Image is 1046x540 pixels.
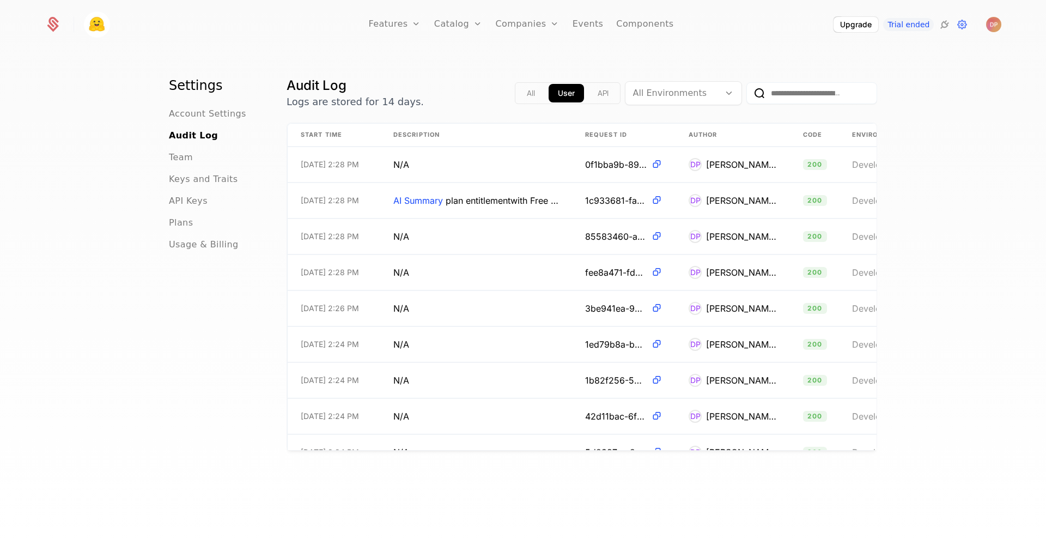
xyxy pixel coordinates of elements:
a: Trial ended [883,18,934,31]
span: Development [852,411,907,422]
button: app [549,84,584,102]
p: Logs are stored for 14 days. [287,94,424,110]
button: all [518,84,544,102]
span: [DATE] 2:28 PM [301,267,359,278]
span: [DATE] 2:24 PM [301,375,359,386]
div: [PERSON_NAME] [706,194,777,207]
span: 5d2937ca-227b-416d-98f2-c9d4f38cbbe0 [585,446,647,459]
img: Little Aunt [84,11,110,38]
th: Start Time [288,124,380,147]
th: Code [790,124,839,147]
span: Development [852,447,907,458]
div: DP [689,302,702,315]
th: Request ID [572,124,676,147]
th: Description [380,124,572,147]
div: [PERSON_NAME] [706,230,777,243]
img: Daria Pom [986,17,1001,32]
span: AI Summary plan entitlement with Free updated [393,194,559,207]
span: 1b82f256-559b-4903-8e3b-819244abece9 [585,374,647,387]
span: N/A [393,266,409,279]
nav: Main [169,77,260,251]
span: 85583460-a69a-4cf6-bde8-a0919c2ea078 [585,230,647,243]
span: Development [852,339,907,350]
div: [PERSON_NAME] [706,374,777,387]
div: DP [689,230,702,243]
span: 200 [803,231,827,242]
span: 200 [803,195,827,206]
button: api [588,84,618,102]
span: [DATE] 2:24 PM [301,411,359,422]
div: [PERSON_NAME] [706,410,777,423]
div: DP [689,374,702,387]
button: Upgrade [834,17,878,32]
span: [DATE] 2:28 PM [301,195,359,206]
div: DP [689,338,702,351]
span: 200 [803,267,827,278]
th: Environment [839,124,948,147]
span: Development [852,375,907,386]
a: Keys and Traits [169,173,238,186]
span: 1c933681-fa67-492a-a139-43622c7ac711 [585,194,647,207]
span: [DATE] 2:26 PM [301,303,359,314]
span: Development [852,159,907,170]
div: DP [689,266,702,279]
a: API Keys [169,195,208,208]
span: 200 [803,411,827,422]
div: DP [689,446,702,459]
span: 200 [803,447,827,458]
a: Settings [956,18,969,31]
span: N/A [393,374,409,387]
div: Text alignment [515,82,621,104]
span: 200 [803,159,827,170]
span: Development [852,303,907,314]
span: [DATE] 2:28 PM [301,231,359,242]
a: Team [169,151,193,164]
span: Development [852,195,907,206]
span: AI Summary [393,195,443,206]
h1: Settings [169,77,260,94]
a: Integrations [938,18,951,31]
span: [DATE] 2:28 PM [301,159,359,170]
div: [PERSON_NAME] [706,266,777,279]
span: N/A [393,158,409,171]
button: Open user button [986,17,1001,32]
div: DP [689,410,702,423]
span: N/A [393,302,409,315]
span: [DATE] 2:24 PM [301,339,359,350]
div: [PERSON_NAME] [706,302,777,315]
div: DP [689,194,702,207]
span: Development [852,231,907,242]
span: 1ed79b8a-b664-4b3b-916d-39a295162421 [585,338,647,351]
a: Usage & Billing [169,238,239,251]
a: Audit Log [169,129,218,142]
div: DP [689,158,702,171]
th: Author [676,124,790,147]
span: [DATE] 2:24 PM [301,447,359,458]
span: N/A [393,338,409,351]
a: Account Settings [169,107,246,120]
span: 200 [803,375,827,386]
span: N/A [393,446,409,459]
span: 0f1bba9b-899e-41df-8dd1-6527fd0f139b [585,158,647,171]
span: Development [852,267,907,278]
div: [PERSON_NAME] [706,158,777,171]
span: N/A [393,230,409,243]
h1: Audit Log [287,77,424,94]
span: N/A [393,410,409,423]
a: Plans [169,216,193,229]
span: 200 [803,303,827,314]
span: fee8a471-fd60-4456-8039-18f5ce72772f [585,266,647,279]
div: [PERSON_NAME] [706,338,777,351]
span: 42d11bac-6f31-410e-a256-2a6dfa5bc6b5 [585,410,647,423]
span: 200 [803,339,827,350]
span: 3be941ea-94f3-4937-a885-3ab6c412edf7 [585,302,647,315]
div: [PERSON_NAME] [706,446,777,459]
